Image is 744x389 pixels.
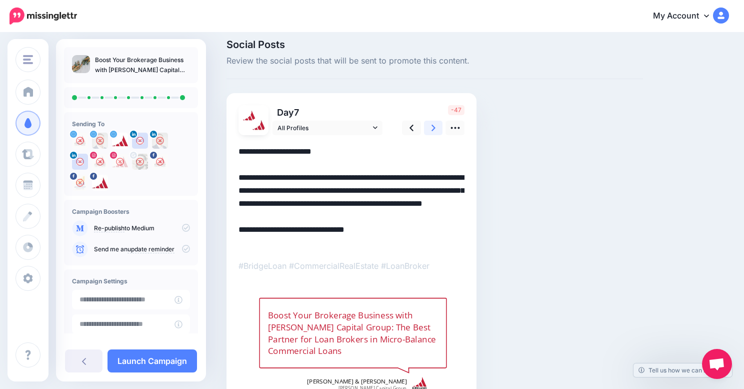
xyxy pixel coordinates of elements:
[112,154,128,170] img: 396891499_2055313854821908_8073751357811850742_n-bsa149493.jpg
[72,120,190,128] h4: Sending To
[92,175,108,191] img: 399104346_122094394520107808_8742160959740680341_n-bsa152839.jpg
[127,245,174,253] a: update reminder
[94,245,190,254] p: Send me an
[72,154,88,170] img: user_default_image.png
[633,363,732,377] a: Tell us how we can improve
[251,118,265,132] img: 399104346_122094394520107808_8742160959740680341_n-bsa152839.jpg
[272,105,384,120] p: Day
[238,259,464,272] p: #BridgeLoan #CommercialRealEstate #LoanBroker
[294,107,299,118] span: 7
[72,133,88,149] img: 50VdgUgW-53061.jpg
[72,208,190,215] h4: Campaign Boosters
[272,121,382,135] a: All Profiles
[152,133,168,149] img: 1697939366373-53070.png
[268,309,438,357] div: Boost Your Brokerage Business with [PERSON_NAME] Capital Group: The Best Partner for Loan Brokers...
[643,4,729,29] a: My Account
[94,224,190,233] p: to Medium
[241,108,256,123] img: uHQhN9og-81088.jpg
[132,154,148,170] img: AOh14Gi6U2qFwbJcko7YeaJC5-05wPS7qTBdfLXosQXYs96-c-62282.png
[307,377,407,385] span: [PERSON_NAME] & [PERSON_NAME]
[702,349,732,379] div: Open chat
[9,8,77,25] img: Missinglettr
[226,55,643,68] span: Review the social posts that will be sent to promote this content.
[92,154,108,170] img: 139980539_404949377236386_7654039712025201215_n-bsa99735.jpg
[448,105,464,115] span: -47
[95,55,190,75] p: Boost Your Brokerage Business with [PERSON_NAME] Capital Group: The Best Partner for Loan Brokers...
[72,175,88,191] img: 457258676_122122104050367836_2857995027218824082_n-bsa149492.jpg
[226,40,643,50] span: Social Posts
[112,133,128,149] img: uHQhN9og-81088.jpg
[23,55,33,64] img: menu.png
[92,133,108,149] img: IjbVrpdo-53384.jpg
[72,277,190,285] h4: Campaign Settings
[132,133,148,149] img: user_default_image.png
[94,224,124,232] a: Re-publish
[152,154,168,170] img: 139866578_252406126248984_2645942510038780565_o-bsa92604.png
[277,123,370,133] span: All Profiles
[72,55,90,73] img: f029121f66cefda055d19dfa341ad408_thumb.jpg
